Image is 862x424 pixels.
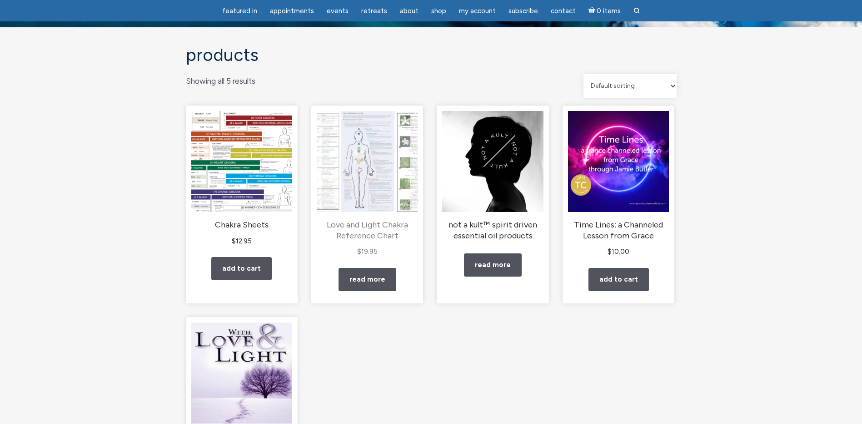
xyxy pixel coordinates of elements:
a: Time Lines: a Channeled Lesson from Grace $10.00 [568,111,669,257]
a: not a kult™ spirit driven essential oil products [442,111,543,241]
span: About [400,7,419,15]
a: Retreats [356,2,393,20]
a: Read more about “Love and Light Chakra Reference Chart” [339,268,396,291]
span: My Account [459,7,496,15]
h2: Chakra Sheets [191,220,292,231]
a: Cart0 items [583,1,627,20]
a: Shop [426,2,452,20]
a: Appointments [264,2,319,20]
a: Love and Light Chakra Reference Chart $19.95 [317,111,418,257]
p: Showing all 5 results [186,74,255,88]
h1: Products [186,45,677,65]
h2: Love and Light Chakra Reference Chart [317,220,418,241]
a: Add to cart: “Chakra Sheets” [211,257,272,280]
a: Contact [545,2,581,20]
bdi: 10.00 [608,247,629,256]
a: Read more about “not a kult™ spirit driven essential oil products” [464,253,522,277]
span: Subscribe [508,7,538,15]
span: 0 items [597,8,621,15]
span: Shop [431,7,446,15]
span: featured in [222,7,257,15]
i: Cart [588,7,597,15]
h2: Time Lines: a Channeled Lesson from Grace [568,220,669,241]
h2: not a kult™ spirit driven essential oil products [442,220,543,241]
a: Subscribe [503,2,543,20]
img: not a kult™ spirit driven essential oil products [442,111,543,212]
a: Events [321,2,354,20]
span: Contact [551,7,576,15]
img: Chakra Sheets [191,111,292,212]
span: $ [357,247,361,256]
a: My Account [453,2,501,20]
img: Love and Light Chakra Reference Chart [317,111,418,212]
a: Chakra Sheets $12.95 [191,111,292,247]
span: Events [327,7,349,15]
span: $ [232,237,236,245]
a: Add to cart: “Time Lines: a Channeled Lesson from Grace” [588,268,649,291]
a: About [394,2,424,20]
span: $ [608,247,612,256]
span: Retreats [361,7,387,15]
a: featured in [217,2,263,20]
img: With Love & Light: True Story About an Uncommon Gift [191,323,292,424]
bdi: 12.95 [232,237,252,245]
bdi: 19.95 [357,247,378,256]
img: Time Lines: a Channeled Lesson from Grace [568,111,669,212]
span: Appointments [270,7,314,15]
select: Shop order [583,74,677,98]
